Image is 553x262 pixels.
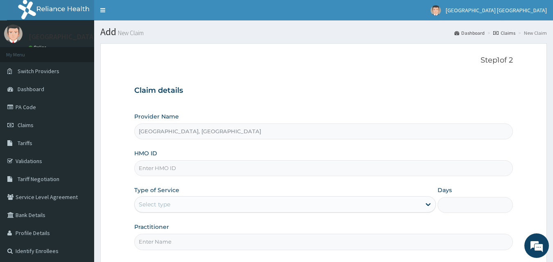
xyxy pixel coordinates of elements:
h3: Claim details [134,86,513,95]
span: Tariff Negotiation [18,175,59,183]
a: Online [29,45,48,50]
span: Tariffs [18,139,32,147]
img: User Image [431,5,441,16]
a: Dashboard [454,29,485,36]
li: New Claim [516,29,547,36]
label: Practitioner [134,223,169,231]
label: Type of Service [134,186,179,194]
span: Claims [18,121,34,129]
a: Claims [493,29,515,36]
span: Switch Providers [18,67,59,75]
p: [GEOGRAPHIC_DATA] [GEOGRAPHIC_DATA] [29,33,165,40]
small: New Claim [116,30,144,36]
span: Dashboard [18,85,44,93]
div: Select type [139,200,170,208]
input: Enter Name [134,234,513,250]
p: Step 1 of 2 [134,56,513,65]
label: Days [438,186,452,194]
label: HMO ID [134,149,157,157]
h1: Add [100,27,547,37]
img: User Image [4,25,23,43]
label: Provider Name [134,112,179,121]
input: Enter HMO ID [134,160,513,176]
span: [GEOGRAPHIC_DATA] [GEOGRAPHIC_DATA] [446,7,547,14]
